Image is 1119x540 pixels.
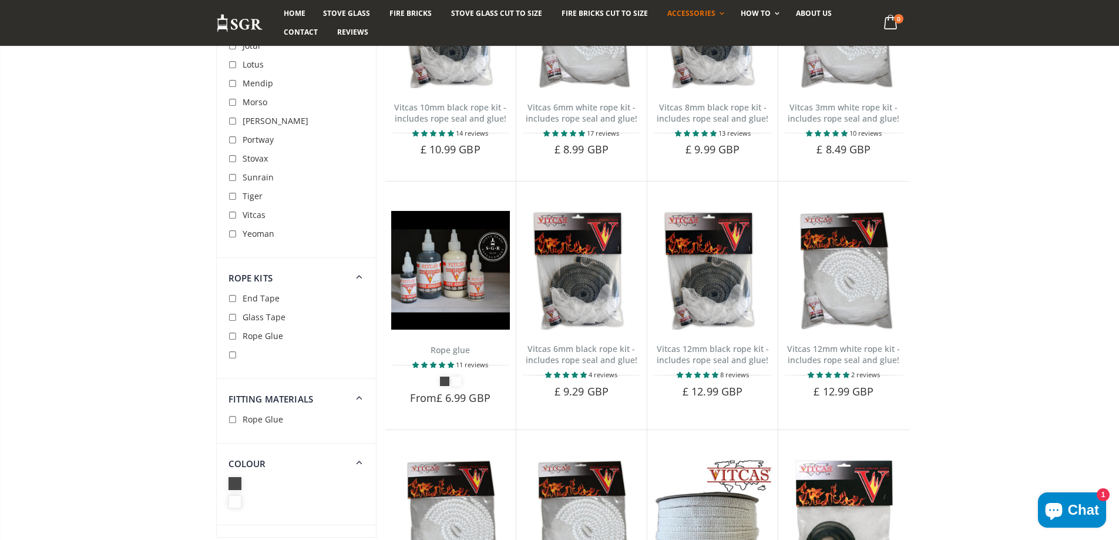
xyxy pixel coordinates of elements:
span: Black [228,477,244,488]
a: About us [787,4,841,23]
span: Stove Glass [323,8,370,18]
span: 17 reviews [587,129,619,137]
a: Vitcas 10mm black rope kit - includes rope seal and glue! [394,102,506,124]
span: Vitcas [243,209,266,220]
span: Contact [284,27,318,37]
span: About us [796,8,832,18]
span: 8 reviews [720,370,749,379]
span: Glass Tape [243,311,285,323]
span: £ 9.99 GBP [685,142,740,156]
span: End Tape [243,293,280,304]
span: From [410,391,490,405]
span: £ 8.99 GBP [555,142,609,156]
a: Vitcas 8mm black rope kit - includes rope seal and glue! [657,102,768,124]
span: Rope Glue [243,414,283,425]
span: 14 reviews [456,129,488,137]
span: Fitting Materials [228,393,314,405]
img: Vitcas black rope, glue and gloves kit 12mm [653,211,772,330]
span: Rope Kits [228,272,273,284]
span: Accessories [667,8,715,18]
span: Sunrain [243,172,274,183]
span: 5.00 stars [808,370,851,379]
span: 4.82 stars [412,360,456,369]
a: How To [732,4,785,23]
span: 13 reviews [718,129,751,137]
span: £ 12.99 GBP [683,384,742,398]
a: Vitcas 3mm white rope kit - includes rope seal and glue! [788,102,899,124]
a: Rope glue [431,344,470,355]
span: Yeoman [243,228,274,239]
img: Stove Glass Replacement [216,14,263,33]
span: 2 reviews [851,370,880,379]
span: Fire Bricks [389,8,432,18]
span: [PERSON_NAME] [243,115,308,126]
span: 0 [894,14,903,24]
span: £ 12.99 GBP [814,384,873,398]
img: Vitcas white rope, glue and gloves kit 12mm [784,211,903,330]
inbox-online-store-chat: Shopify online store chat [1034,492,1110,531]
span: £ 9.29 GBP [555,384,609,398]
span: White [228,495,244,506]
span: Portway [243,134,274,145]
a: Accessories [658,4,730,23]
span: Home [284,8,305,18]
span: 4.94 stars [543,129,587,137]
span: Mendip [243,78,273,89]
a: Stove Glass [314,4,379,23]
span: 10 reviews [849,129,882,137]
span: 5.00 stars [412,129,456,137]
a: Vitcas 12mm black rope kit - includes rope seal and glue! [657,343,769,365]
span: £ 6.99 GBP [436,391,490,405]
a: Fire Bricks Cut To Size [553,4,657,23]
span: How To [741,8,771,18]
span: Lotus [243,59,264,70]
a: Home [275,4,314,23]
span: Morso [243,96,267,108]
span: 5.00 stars [545,370,589,379]
a: 0 [879,12,903,35]
span: 11 reviews [456,360,488,369]
span: 4 reviews [589,370,617,379]
a: Vitcas 12mm white rope kit - includes rope seal and glue! [787,343,900,365]
span: Stove Glass Cut To Size [451,8,542,18]
span: 4.77 stars [675,129,718,137]
a: Fire Bricks [381,4,441,23]
span: 5.00 stars [806,129,849,137]
span: Reviews [337,27,368,37]
span: Stovax [243,153,268,164]
span: Rope Glue [243,330,283,341]
a: Vitcas 6mm black rope kit - includes rope seal and glue! [526,343,637,365]
span: Tiger [243,190,263,202]
a: Contact [275,23,327,42]
span: 4.75 stars [677,370,720,379]
img: Vitcas stove glue [391,211,510,330]
span: Colour [228,458,266,469]
span: £ 10.99 GBP [421,142,480,156]
img: Vitcas black rope, glue and gloves kit 6mm [522,211,641,330]
span: £ 8.49 GBP [816,142,871,156]
a: Reviews [328,23,377,42]
span: Fire Bricks Cut To Size [562,8,648,18]
a: Stove Glass Cut To Size [442,4,551,23]
a: Vitcas 6mm white rope kit - includes rope seal and glue! [526,102,637,124]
